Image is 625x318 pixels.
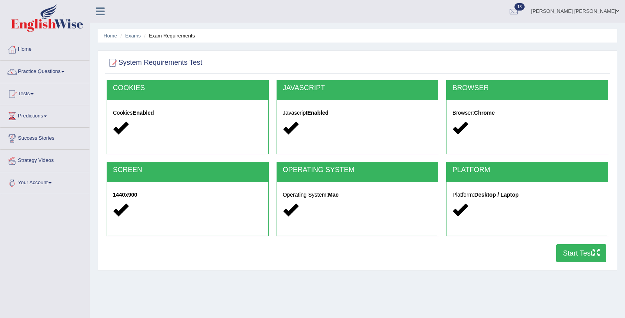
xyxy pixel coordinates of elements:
h5: Cookies [113,110,262,116]
h5: Platform: [452,192,602,198]
h2: BROWSER [452,84,602,92]
strong: Enabled [133,110,154,116]
strong: Chrome [474,110,495,116]
h2: System Requirements Test [107,57,202,69]
h2: OPERATING SYSTEM [283,166,432,174]
a: Success Stories [0,128,89,147]
a: Exams [125,33,141,39]
a: Home [104,33,117,39]
span: 13 [514,3,524,11]
a: Strategy Videos [0,150,89,169]
a: Home [0,39,89,58]
a: Your Account [0,172,89,192]
a: Practice Questions [0,61,89,80]
h2: JAVASCRIPT [283,84,432,92]
h2: PLATFORM [452,166,602,174]
strong: Desktop / Laptop [474,192,519,198]
button: Start Test [556,244,606,262]
a: Tests [0,83,89,103]
h5: Operating System: [283,192,432,198]
h5: Browser: [452,110,602,116]
h2: SCREEN [113,166,262,174]
strong: Enabled [307,110,329,116]
strong: Mac [328,192,339,198]
a: Predictions [0,105,89,125]
h5: Javascript [283,110,432,116]
li: Exam Requirements [142,32,195,39]
h2: COOKIES [113,84,262,92]
strong: 1440x900 [113,192,137,198]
